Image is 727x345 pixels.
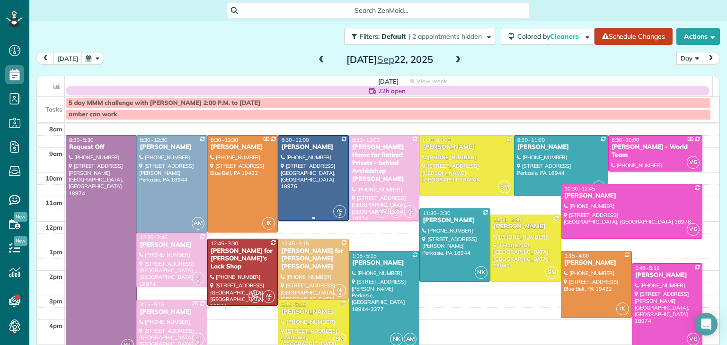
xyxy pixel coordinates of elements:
[498,181,511,193] span: SM
[423,137,450,143] span: 8:30 - 11:00
[339,28,496,45] a: Filters: Default | 2 appointments hidden
[281,247,346,271] div: [PERSON_NAME] for [PERSON_NAME] [PERSON_NAME]
[69,111,117,118] span: amber can work
[360,32,380,41] span: Filters:
[593,181,605,193] span: NK
[195,335,201,340] span: KF
[378,86,406,95] span: 22h open
[378,78,399,85] span: [DATE]
[45,174,62,182] span: 10am
[14,236,27,246] span: New
[139,143,204,151] div: [PERSON_NAME]
[517,143,605,151] div: [PERSON_NAME]
[695,313,718,336] div: Open Intercom Messenger
[611,143,700,159] div: [PERSON_NAME] - World Team
[616,302,629,315] span: IK
[139,308,204,316] div: [PERSON_NAME]
[404,210,416,219] small: 4
[262,217,275,230] span: IK
[344,28,496,45] button: Filters: Default | 2 appointments hidden
[417,78,447,85] span: View week
[49,125,62,133] span: 8am
[564,192,700,200] div: [PERSON_NAME]
[545,266,558,279] span: SM
[49,322,62,329] span: 4pm
[49,273,62,280] span: 2pm
[687,223,700,236] span: VG
[210,247,275,271] div: [PERSON_NAME] for [PERSON_NAME]'s Lock Shop
[352,259,417,267] div: [PERSON_NAME]
[422,143,511,151] div: [PERSON_NAME]
[49,150,62,157] span: 9am
[330,54,449,65] h2: [DATE] 22, 2025
[45,199,62,207] span: 11am
[192,277,204,286] small: 2
[69,99,260,107] span: 5 day MMM challenge with [PERSON_NAME] 2:00 P.M. to [DATE]
[281,137,309,143] span: 8:30 - 12:00
[45,224,62,231] span: 12pm
[612,137,639,143] span: 8:30 - 10:00
[501,28,594,45] button: Colored byCleaners
[266,293,272,298] span: AC
[14,212,27,222] span: New
[53,52,82,65] button: [DATE]
[422,216,488,224] div: [PERSON_NAME]
[376,205,389,218] span: NS
[550,32,580,41] span: Cleaners
[687,156,700,169] span: VG
[377,53,394,65] span: Sep
[69,143,134,151] div: Request Off
[49,297,62,305] span: 3pm
[192,217,204,230] span: AM
[281,308,346,316] div: [PERSON_NAME]
[281,240,309,247] span: 12:45 - 3:15
[352,137,380,143] span: 8:30 - 12:00
[635,265,660,271] span: 1:45 - 5:15
[69,137,94,143] span: 8:30 - 5:30
[494,216,521,223] span: 11:45 - 2:30
[334,290,346,299] small: 4
[281,143,346,151] div: [PERSON_NAME]
[394,207,399,213] span: KF
[423,210,450,216] span: 11:30 - 2:30
[337,207,343,213] span: AC
[211,137,238,143] span: 8:30 - 12:30
[390,210,402,219] small: 2
[408,32,482,41] span: | 2 appointments hidden
[381,32,407,41] span: Default
[140,301,164,308] span: 3:15 - 5:15
[211,240,238,247] span: 12:45 - 3:30
[493,223,559,231] div: [PERSON_NAME]
[564,252,589,259] span: 1:15 - 4:00
[594,28,673,45] a: Schedule Changes
[408,207,413,213] span: AL
[352,252,377,259] span: 1:15 - 5:15
[635,271,700,279] div: [PERSON_NAME]
[702,52,720,65] button: next
[263,295,275,304] small: 2
[139,241,204,249] div: [PERSON_NAME]
[210,143,275,151] div: [PERSON_NAME]
[248,290,261,303] span: NS
[337,286,342,292] span: AL
[517,137,545,143] span: 8:30 - 11:00
[140,137,167,143] span: 8:30 - 12:30
[517,32,582,41] span: Colored by
[334,210,346,219] small: 2
[676,52,703,65] button: Day
[140,234,167,241] span: 12:30 - 2:45
[475,266,488,279] span: NK
[676,28,720,45] button: Actions
[564,185,595,192] span: 10:30 - 12:45
[352,143,417,183] div: [PERSON_NAME] Home for Retired Priests - behind Archbishop [PERSON_NAME]
[36,52,54,65] button: prev
[49,248,62,256] span: 1pm
[564,259,629,267] div: [PERSON_NAME]
[195,274,201,279] span: KF
[281,301,306,308] span: 3:15 - 5:15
